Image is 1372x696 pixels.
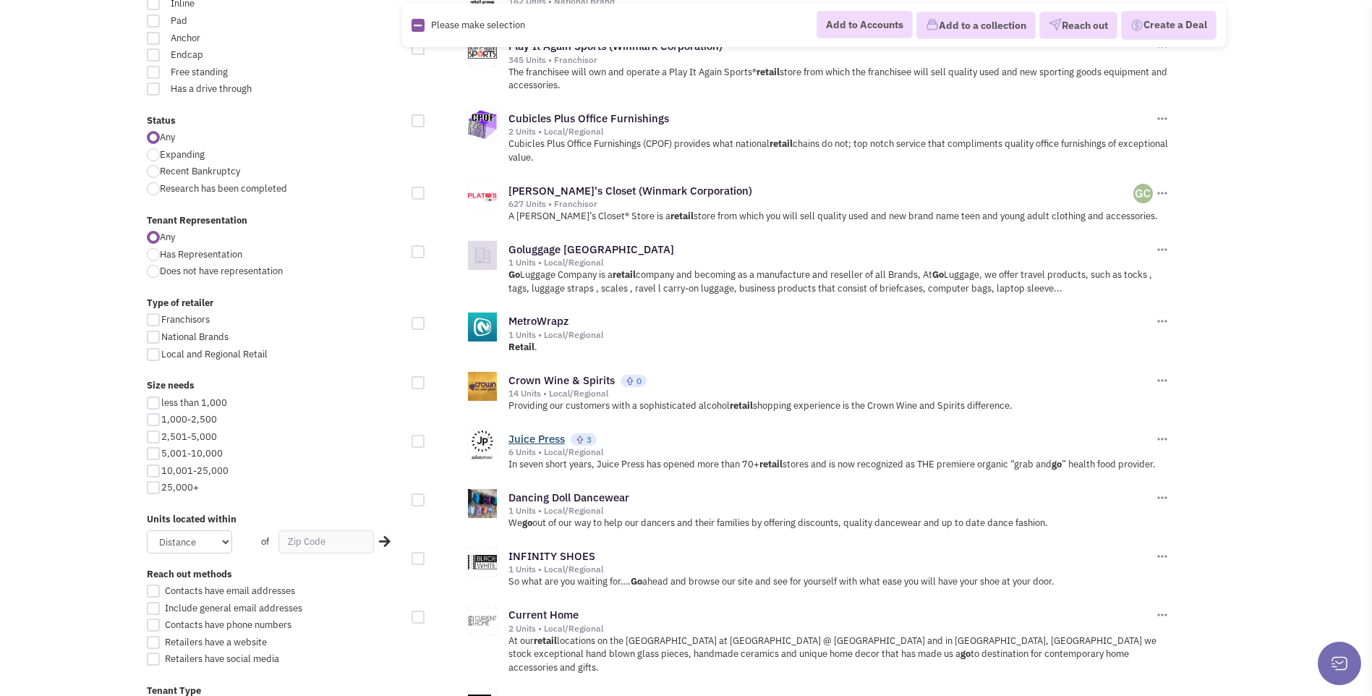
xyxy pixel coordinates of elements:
[587,434,592,445] span: 3
[508,268,1170,295] p: Luggage Company is a company and becoming as a manufacture and reseller of all Brands, At Luggage...
[165,619,291,631] span: Contacts have phone numbers
[508,111,669,125] a: Cubicles Plus Office Furnishings
[1052,458,1062,470] b: go
[508,623,1154,635] div: 2 Units • Local/Regional
[508,341,534,353] b: Retail
[161,413,217,425] span: 1,000-2,500
[147,513,403,527] label: Units located within
[147,379,403,393] label: Size needs
[508,126,1154,137] div: 2 Units • Local/Regional
[508,432,565,446] a: Juice Press
[165,585,295,597] span: Contacts have email addresses
[160,165,240,177] span: Recent Bankruptcy
[412,19,425,32] img: Rectangle.png
[508,491,629,504] a: Dancing Doll Dancewear
[508,458,1170,472] p: In seven short years, Juice Press has opened more than 70+ stores and is now recognized as THE pr...
[757,66,780,78] b: retail
[508,66,1170,93] p: The franchisee will own and operate a Play It Again Sports® store from which the franchisee will ...
[1039,12,1117,39] button: Reach out
[161,464,229,477] span: 10,001-25,000
[508,54,1154,66] div: 345 Units • Franchisor
[261,535,269,548] span: of
[160,265,283,277] span: Does not have representation
[165,602,302,614] span: Include general email addresses
[626,376,634,386] img: locallyfamous-upvote.png
[1049,18,1062,31] img: VectorPaper_Plane.png
[161,348,268,360] span: Local and Regional Retail
[508,446,1154,458] div: 6 Units • Local/Regional
[161,331,229,343] span: National Brands
[508,608,579,621] a: Current Home
[508,257,1154,268] div: 1 Units • Local/Regional
[147,297,403,310] label: Type of retailer
[817,11,913,38] button: Add to Accounts
[730,399,753,412] b: retail
[160,148,205,161] span: Expanding
[161,14,322,28] span: Pad
[370,532,393,551] div: Search Nearby
[534,635,557,647] b: retail
[431,18,525,30] span: Please make selection
[161,447,223,459] span: 5,001-10,000
[636,375,642,386] span: 0
[161,396,227,409] span: less than 1,000
[161,66,322,80] span: Free standing
[160,248,242,260] span: Has Representation
[161,430,217,443] span: 2,501-5,000
[165,653,279,665] span: Retailers have social media
[522,517,532,529] b: go
[508,388,1154,399] div: 14 Units • Local/Regional
[508,314,568,328] a: MetroWrapz
[508,564,1154,575] div: 1 Units • Local/Regional
[160,231,175,243] span: Any
[508,517,1170,530] p: We out of our way to help our dancers and their families by offering discounts, quality dancewear...
[147,214,403,228] label: Tenant Representation
[916,12,1036,39] button: Add to a collection
[508,635,1170,675] p: At our locations on the [GEOGRAPHIC_DATA] at [GEOGRAPHIC_DATA] @ [GEOGRAPHIC_DATA] and in [GEOGRA...
[161,32,322,46] span: Anchor
[508,268,520,281] b: Go
[932,268,944,281] b: Go
[278,530,374,553] input: Zip Code
[161,313,210,326] span: Franchisors
[508,575,1170,589] p: So what are you waiting for…. ahead and browse our site and see for yourself with what ease you w...
[161,48,322,62] span: Endcap
[160,131,175,143] span: Any
[631,575,642,587] b: Go
[1130,17,1143,33] img: Deal-Dollar.png
[960,648,971,660] b: go
[508,341,1170,355] p: .
[508,549,595,563] a: INFINITY SHOES
[147,568,403,582] label: Reach out methods
[165,636,267,648] span: Retailers have a website
[508,198,1134,210] div: 627 Units • Franchisor
[770,137,793,150] b: retail
[576,435,584,444] img: locallyfamous-upvote.png
[508,373,615,387] a: Crown Wine & Spirits
[613,268,636,281] b: retail
[161,82,322,96] span: Has a drive through
[508,505,1154,517] div: 1 Units • Local/Regional
[508,399,1170,413] p: Providing our customers with a sophisticated alcohol shopping experience is the Crown Wine and Sp...
[508,210,1170,224] p: A [PERSON_NAME]’s Closet® Store is a store from which you will sell quality used and new brand na...
[508,242,674,256] a: Goluggage [GEOGRAPHIC_DATA]
[670,210,694,222] b: retail
[161,481,199,493] span: 25,000+
[926,18,939,31] img: icon-collection-lavender.png
[147,114,403,128] label: Status
[1121,11,1217,40] button: Create a Deal
[160,182,287,195] span: Research has been completed
[508,184,752,198] a: [PERSON_NAME]'s Closet (Winmark Corporation)
[1133,184,1153,203] img: 4gsb4SvoTEGolcWcxLFjKw.png
[508,329,1154,341] div: 1 Units • Local/Regional
[508,137,1170,164] p: Cubicles Plus Office Furnishings (CPOF) provides what national chains do not; top notch service t...
[759,458,783,470] b: retail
